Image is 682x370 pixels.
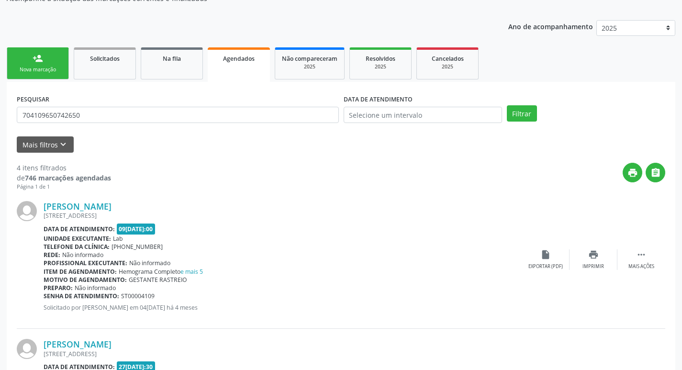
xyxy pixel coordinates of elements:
b: Preparo: [44,284,73,292]
input: Selecione um intervalo [344,107,502,123]
div: 4 itens filtrados [17,163,111,173]
div: Nova marcação [14,66,62,73]
i: print [627,168,638,178]
a: [PERSON_NAME] [44,201,112,212]
div: 2025 [357,63,404,70]
p: Solicitado por [PERSON_NAME] em 04[DATE] há 4 meses [44,303,522,312]
div: Exportar (PDF) [528,263,563,270]
span: Não informado [75,284,116,292]
button: Filtrar [507,105,537,122]
p: Ano de acompanhamento [508,20,593,32]
i: insert_drive_file [540,249,551,260]
span: Hemograma Completo [119,268,203,276]
span: Lab [113,235,123,243]
div: Mais ações [628,263,654,270]
span: Não compareceram [282,55,337,63]
b: Rede: [44,251,60,259]
i:  [636,249,647,260]
span: Resolvidos [366,55,395,63]
b: Data de atendimento: [44,225,115,233]
button: Mais filtroskeyboard_arrow_down [17,136,74,153]
span: Solicitados [90,55,120,63]
b: Motivo de agendamento: [44,276,127,284]
b: Item de agendamento: [44,268,117,276]
b: Unidade executante: [44,235,111,243]
b: Senha de atendimento: [44,292,119,300]
a: [PERSON_NAME] [44,339,112,349]
span: Cancelados [432,55,464,63]
b: Telefone da clínica: [44,243,110,251]
input: Nome, CNS [17,107,339,123]
div: Página 1 de 1 [17,183,111,191]
strong: 746 marcações agendadas [25,173,111,182]
div: person_add [33,53,43,64]
span: GESTANTE RASTREIO [129,276,187,284]
button:  [646,163,665,182]
i: print [588,249,599,260]
div: 2025 [282,63,337,70]
label: PESQUISAR [17,92,49,107]
div: de [17,173,111,183]
i:  [650,168,661,178]
span: Não informado [129,259,170,267]
span: ST00004109 [121,292,155,300]
img: img [17,201,37,221]
button: print [623,163,642,182]
div: Imprimir [582,263,604,270]
b: Profissional executante: [44,259,127,267]
i: keyboard_arrow_down [58,139,68,150]
span: Agendados [223,55,255,63]
label: DATA DE ATENDIMENTO [344,92,413,107]
div: [STREET_ADDRESS] [44,212,522,220]
span: 09[DATE]:00 [117,224,156,235]
img: img [17,339,37,359]
a: e mais 5 [180,268,203,276]
span: Não informado [62,251,103,259]
span: [PHONE_NUMBER] [112,243,163,251]
span: Na fila [163,55,181,63]
div: 2025 [424,63,471,70]
div: [STREET_ADDRESS] [44,350,522,358]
